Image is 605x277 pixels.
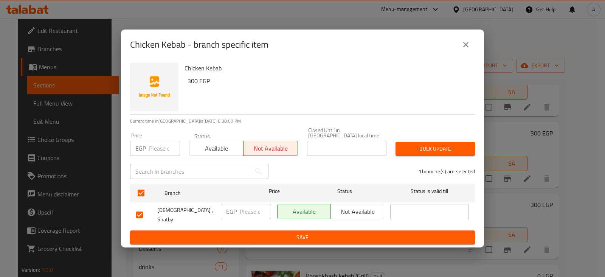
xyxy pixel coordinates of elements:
[249,187,299,196] span: Price
[130,118,475,124] p: Current time in [GEOGRAPHIC_DATA] is [DATE] 6:38:00 PM
[419,168,475,175] p: 1 branche(s) are selected
[135,144,146,153] p: EGP
[149,141,180,156] input: Please enter price
[390,187,469,196] span: Status is valid till
[192,143,240,154] span: Available
[130,230,475,244] button: Save
[396,142,475,156] button: Bulk update
[334,206,381,217] span: Not available
[130,39,268,51] h2: Chicken Kebab - branch specific item
[402,144,469,154] span: Bulk update
[306,187,384,196] span: Status
[130,164,251,179] input: Search in branches
[130,63,178,111] img: Chicken Kebab
[330,204,384,219] button: Not available
[185,63,469,73] h6: Chicken Kebab
[240,204,271,219] input: Please enter price
[247,143,295,154] span: Not available
[136,233,469,242] span: Save
[457,36,475,54] button: close
[277,204,331,219] button: Available
[189,141,244,156] button: Available
[157,205,215,224] span: [DEMOGRAPHIC_DATA] , Shatby
[164,188,243,198] span: Branch
[226,207,237,216] p: EGP
[281,206,328,217] span: Available
[188,76,469,86] h6: 300 EGP
[243,141,298,156] button: Not available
